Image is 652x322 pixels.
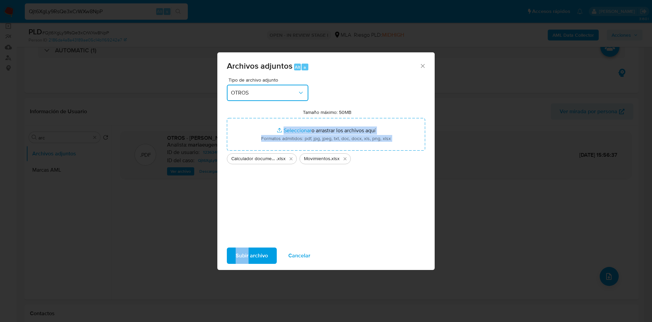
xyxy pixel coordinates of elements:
[419,63,425,69] button: Cerrar
[341,155,349,163] button: Eliminar Movimientos.xlsx
[229,78,310,82] span: Tipo de archivo adjunto
[304,64,306,70] span: a
[231,89,297,96] span: OTROS
[276,155,286,162] span: .xlsx
[287,155,295,163] button: Eliminar Calculador documentación (1).xlsx
[304,155,330,162] span: Movimientos
[303,109,351,115] label: Tamaño máximo: 50MB
[330,155,340,162] span: .xlsx
[227,85,308,101] button: OTROS
[227,60,292,72] span: Archivos adjuntos
[279,248,319,264] button: Cancelar
[227,151,425,164] ul: Archivos seleccionados
[236,248,268,263] span: Subir archivo
[227,248,277,264] button: Subir archivo
[231,155,276,162] span: Calculador documentación (1)
[295,64,300,70] span: Alt
[288,248,310,263] span: Cancelar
